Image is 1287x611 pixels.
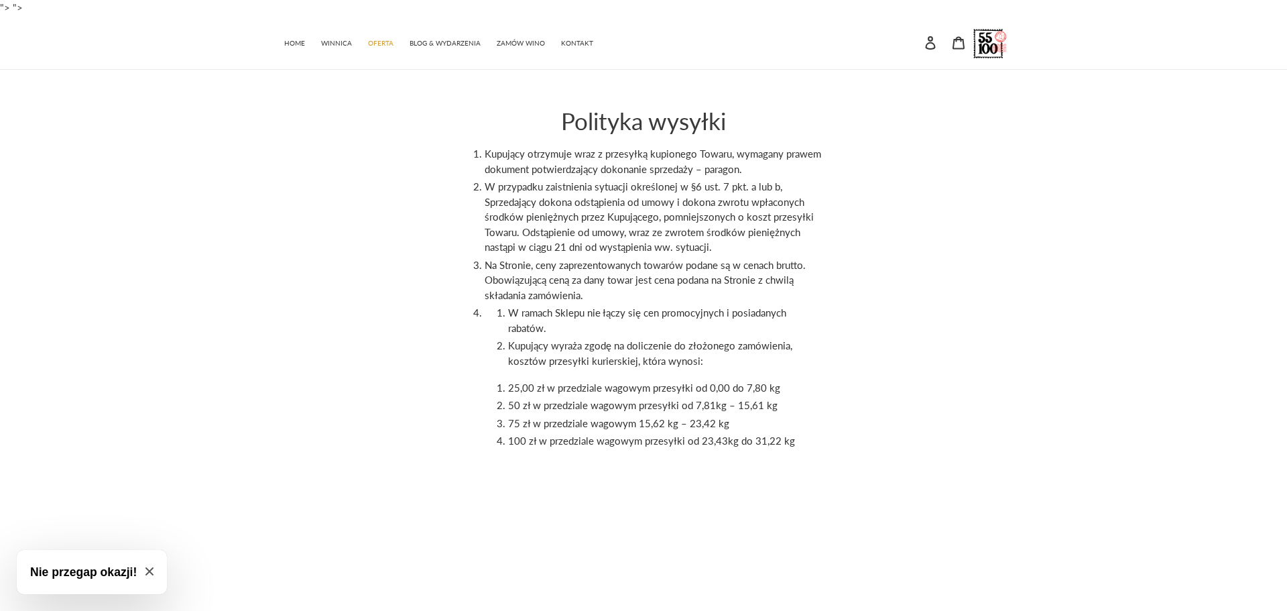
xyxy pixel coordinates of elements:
span: BLOG & WYDARZENIA [410,39,481,48]
span: Kupujący otrzymuje wraz z przesyłką kupionego Towaru, wymagany prawem dokument potwierdzający dok... [485,148,821,175]
span: 100 zł w przedziale wagowym przesyłki od 23,43kg do 31,22 kg [508,435,795,447]
li: Na Stronie, ceny zaprezentowanych towarów podane są w cenach brutto. Obowiązującą ceną za dany to... [485,258,826,303]
a: OFERTA [361,32,400,52]
a: ZAMÓW WINO [490,32,552,52]
span: 50 zł w przedziale wagowym przesyłki od 7,81kg – 15,61 kg [508,399,778,411]
span: KONTAKT [561,39,593,48]
a: BLOG & WYDARZENIA [403,32,487,52]
span: HOME [284,39,305,48]
a: KONTAKT [554,32,600,52]
li: W przypadku zaistnienia sytuacji określonej w §6 ust. 7 pkt. a lub b, Sprzedający dokona odstąpie... [485,179,826,255]
span: WINNICA [321,39,352,48]
span: 75 zł w przedziale wagowym 15,62 kg – 23,42 kg [508,417,729,429]
a: WINNICA [314,32,359,52]
span: ZAMÓW WINO [497,39,545,48]
span: W ramach Sklepu nie łączy się cen promocyjnych i posiadanych rabatów. [508,307,786,334]
span: 25,00 zł w przedziale wagowym przesyłki od 0,00 do 7,80 kg [508,382,780,394]
a: HOME [278,32,312,52]
span: Kupujący wyraża zgodę na doliczenie do złożonego zamówienia, kosztów przesyłki kurierskiej, która... [508,339,792,367]
span: OFERTA [368,39,393,48]
h1: Polityka wysyłki [461,107,826,135]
